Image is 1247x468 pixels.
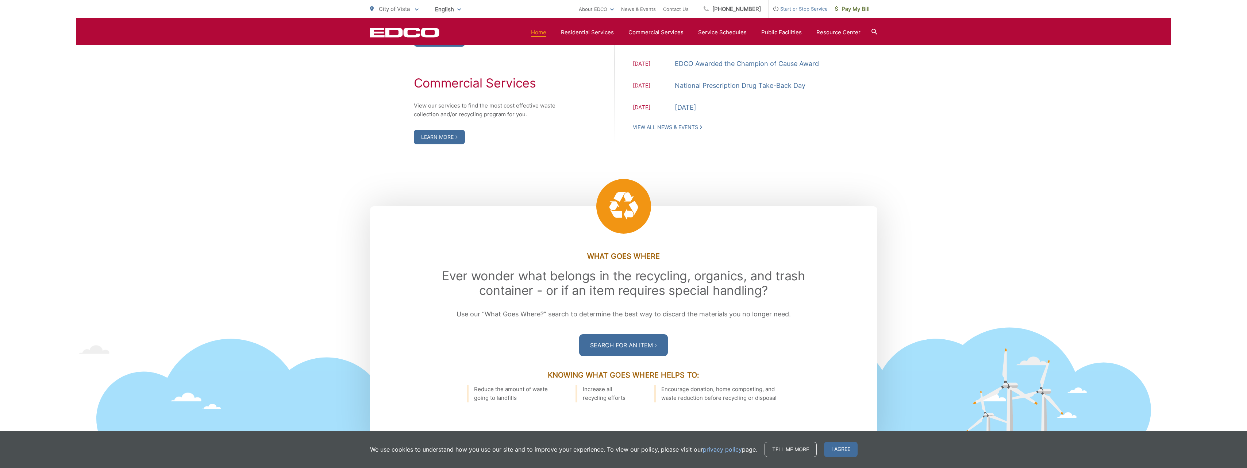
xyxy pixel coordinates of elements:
[579,334,668,356] a: Search For an Item
[824,442,858,457] span: I agree
[531,28,546,37] a: Home
[414,252,834,261] h3: What Goes Where
[654,385,781,402] li: Encourage donation, home composting, and waste reduction before recycling or disposal
[579,5,614,13] a: About EDCO
[628,28,684,37] a: Commercial Services
[370,445,757,454] p: We use cookies to understand how you use our site and to improve your experience. To view our pol...
[633,124,702,130] a: View All News & Events
[675,80,805,91] a: National Prescription Drug Take-Back Day
[675,58,819,69] a: EDCO Awarded the Champion of Cause Award
[698,28,747,37] a: Service Schedules
[621,5,656,13] a: News & Events
[414,76,571,90] h2: Commercial Services
[576,385,632,402] li: Increase all recycling efforts
[561,28,614,37] a: Residential Services
[633,59,675,69] span: [DATE]
[761,28,802,37] a: Public Facilities
[414,269,834,298] h2: Ever wonder what belongs in the recycling, organics, and trash container - or if an item requires...
[414,101,571,119] p: View our services to find the most cost effective waste collection and/or recycling program for you.
[703,445,742,454] a: privacy policy
[816,28,861,37] a: Resource Center
[414,371,834,379] h3: Knowing What Goes Where Helps To:
[663,5,689,13] a: Contact Us
[633,103,675,113] span: [DATE]
[379,5,410,12] span: City of Vista
[414,130,465,144] a: Learn More
[414,309,834,320] p: Use our “What Goes Where?” search to determine the best way to discard the materials you no longe...
[765,442,817,457] a: Tell me more
[467,385,554,402] li: Reduce the amount of waste going to landfills
[835,5,870,13] span: Pay My Bill
[430,3,466,16] span: English
[370,27,439,38] a: EDCD logo. Return to the homepage.
[633,81,675,91] span: [DATE]
[675,102,696,113] a: [DATE]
